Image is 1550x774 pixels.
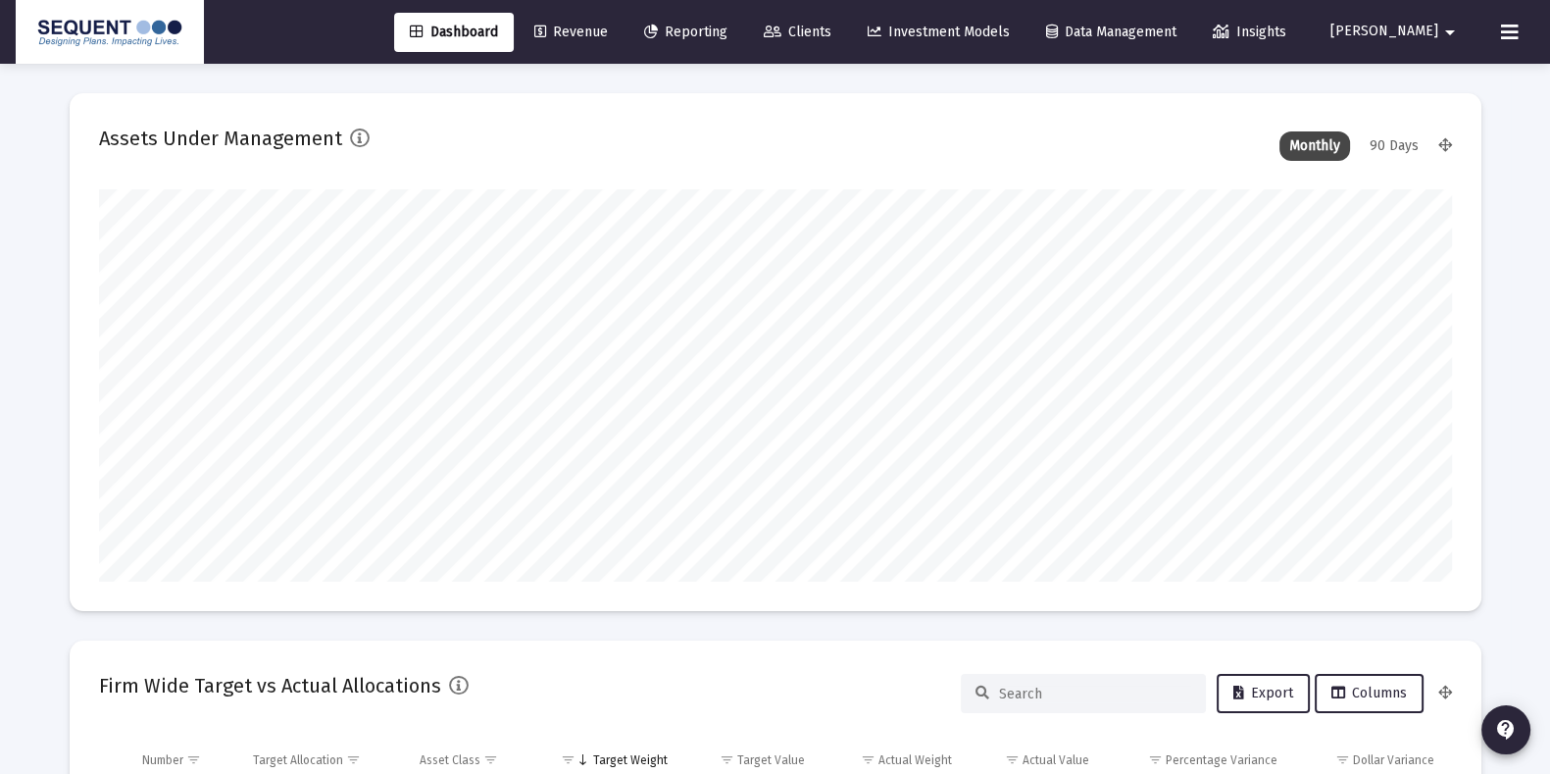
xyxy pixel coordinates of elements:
[99,123,342,154] h2: Assets Under Management
[720,752,734,767] span: Show filter options for column 'Target Value'
[861,752,875,767] span: Show filter options for column 'Actual Weight'
[142,752,183,768] div: Number
[1005,752,1020,767] span: Show filter options for column 'Actual Value'
[868,24,1010,40] span: Investment Models
[1030,13,1192,52] a: Data Management
[30,13,189,52] img: Dashboard
[644,24,727,40] span: Reporting
[1233,685,1293,701] span: Export
[737,752,805,768] div: Target Value
[253,752,343,768] div: Target Allocation
[1023,752,1089,768] div: Actual Value
[1307,12,1485,51] button: [PERSON_NAME]
[561,752,575,767] span: Show filter options for column 'Target Weight'
[764,24,831,40] span: Clients
[878,752,952,768] div: Actual Weight
[852,13,1025,52] a: Investment Models
[483,752,498,767] span: Show filter options for column 'Asset Class'
[748,13,847,52] a: Clients
[1046,24,1176,40] span: Data Management
[1213,24,1286,40] span: Insights
[534,24,608,40] span: Revenue
[628,13,743,52] a: Reporting
[420,752,480,768] div: Asset Class
[1330,24,1438,40] span: [PERSON_NAME]
[186,752,201,767] span: Show filter options for column 'Number'
[1331,685,1407,701] span: Columns
[1217,674,1310,713] button: Export
[1166,752,1277,768] div: Percentage Variance
[1438,13,1462,52] mat-icon: arrow_drop_down
[1494,718,1518,742] mat-icon: contact_support
[346,752,361,767] span: Show filter options for column 'Target Allocation'
[1197,13,1302,52] a: Insights
[1315,674,1424,713] button: Columns
[1353,752,1434,768] div: Dollar Variance
[1279,131,1350,161] div: Monthly
[519,13,624,52] a: Revenue
[1360,131,1428,161] div: 90 Days
[410,24,498,40] span: Dashboard
[999,686,1191,702] input: Search
[1148,752,1163,767] span: Show filter options for column 'Percentage Variance'
[394,13,514,52] a: Dashboard
[593,752,668,768] div: Target Weight
[1335,752,1350,767] span: Show filter options for column 'Dollar Variance'
[99,670,441,701] h2: Firm Wide Target vs Actual Allocations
